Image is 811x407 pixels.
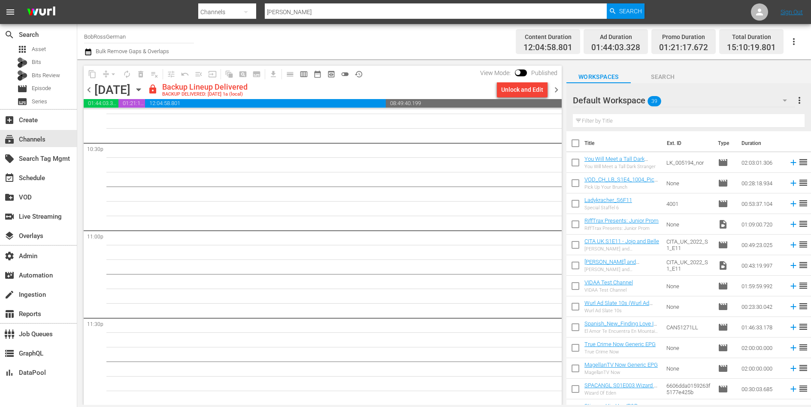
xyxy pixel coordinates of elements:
[798,383,808,394] span: reorder
[148,67,161,81] span: Clear Lineup
[527,69,562,76] span: Published
[192,67,206,81] span: Fill episodes with ad slates
[718,178,728,188] span: Episode
[663,379,714,399] td: 6606dda0159263f5177e425b
[584,164,660,169] div: You Will Meet a Tall Dark Stranger
[663,296,714,317] td: None
[738,296,785,317] td: 00:23:30.042
[206,67,219,81] span: Update Metadata from Key Asset
[713,131,736,155] th: Type
[738,276,785,296] td: 01:59:59.992
[591,43,640,53] span: 01:44:03.328
[798,363,808,373] span: reorder
[524,43,572,53] span: 12:04:58.801
[311,67,324,81] span: Month Calendar View
[798,301,808,311] span: reorder
[17,96,27,107] span: Series
[662,131,713,155] th: Ext. ID
[663,317,714,338] td: CAN51271LL
[738,255,785,276] td: 00:43:19.997
[607,3,645,19] button: Search
[4,348,15,359] span: GraphQL
[738,235,785,255] td: 00:49:23.025
[738,358,785,379] td: 02:00:00.000
[4,211,15,222] span: Live Streaming
[263,66,280,82] span: Download as CSV
[354,70,363,78] span: history_outlined
[789,343,798,353] svg: Add to Schedule
[584,176,658,189] a: VOD_CH_LB_S1E4_1004_PickUpYourBrunch
[789,364,798,373] svg: Add to Schedule
[17,44,27,54] span: Asset
[145,99,386,108] span: 12:04:58.801
[584,226,659,231] div: RiffTrax Presents: Junior Prom
[584,308,660,314] div: Wurl Ad Slate 10s
[798,260,808,270] span: reorder
[32,71,60,80] span: Bits Review
[84,99,118,108] span: 01:44:03.328
[584,300,653,313] a: Wurl Ad Slate 10s (Wurl Ad Slate 10s (00:30:00))
[718,363,728,374] span: Episode
[584,131,662,155] th: Title
[161,66,178,82] span: Customize Events
[118,99,145,108] span: 01:21:17.672
[584,184,660,190] div: Pick Up Your Brunch
[236,67,250,81] span: Create Search Block
[663,173,714,193] td: None
[584,382,660,395] a: SPACANGL S01E003 Wizard Of Eden
[4,154,15,164] span: Search Tag Mgmt
[501,82,543,97] div: Unlock and Edit
[84,84,94,95] span: chevron_left
[663,255,714,276] td: CITA_UK_2022_S1_E11
[798,157,808,167] span: reorder
[663,214,714,235] td: None
[94,83,130,97] div: [DATE]
[99,67,120,81] span: Remove Gaps & Overlaps
[789,261,798,270] svg: Add to Schedule
[584,156,648,169] a: You Will Meet a Tall Dark Stranger (RomCom) (A)
[32,45,46,54] span: Asset
[162,82,248,92] div: Backup Lineup Delivered
[789,323,798,332] svg: Add to Schedule
[17,84,27,94] span: Episode
[162,92,248,97] div: BACKUP DELIVERED: [DATE] 1a (local)
[148,84,158,94] span: lock
[659,43,708,53] span: 01:21:17.672
[781,9,803,15] a: Sign Out
[4,289,15,300] span: Ingestion
[280,66,297,82] span: Day Calendar View
[789,281,798,291] svg: Add to Schedule
[551,84,562,95] span: chevron_right
[663,338,714,358] td: None
[573,88,795,112] div: Default Workspace
[738,338,785,358] td: 02:00:00.000
[297,67,311,81] span: Week Calendar View
[718,281,728,291] span: Episode
[663,193,714,214] td: 4001
[4,231,15,241] span: Overlays
[17,70,27,81] div: Bits Review
[718,384,728,394] span: Episode
[4,173,15,183] span: Schedule
[21,2,62,22] img: ans4CAIJ8jUAAAAAAAAAAAAAAAAAAAAAAAAgQb4GAAAAAAAAAAAAAAAAAAAAAAAAJMjXAAAAAAAAAAAAAAAAAAAAAAAAgAT5G...
[85,67,99,81] span: Copy Lineup
[584,205,632,211] div: Special Staffel 6
[4,329,15,339] span: Job Queues
[324,67,338,81] span: View Backup
[4,309,15,319] span: Reports
[591,31,640,43] div: Ad Duration
[659,31,708,43] div: Promo Duration
[584,217,659,224] a: RiffTrax Presents: Junior Prom
[584,238,659,244] a: CITA UK S1E11 - Jojo and Belle
[5,7,15,17] span: menu
[663,276,714,296] td: None
[352,67,366,81] span: View History
[738,173,785,193] td: 00:28:18.934
[727,43,776,53] span: 15:10:19.801
[584,267,660,272] div: [PERSON_NAME] and [PERSON_NAME]
[794,90,805,111] button: more_vert
[566,72,631,82] span: Workspaces
[718,219,728,229] span: Video
[718,343,728,353] span: Episode
[798,280,808,291] span: reorder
